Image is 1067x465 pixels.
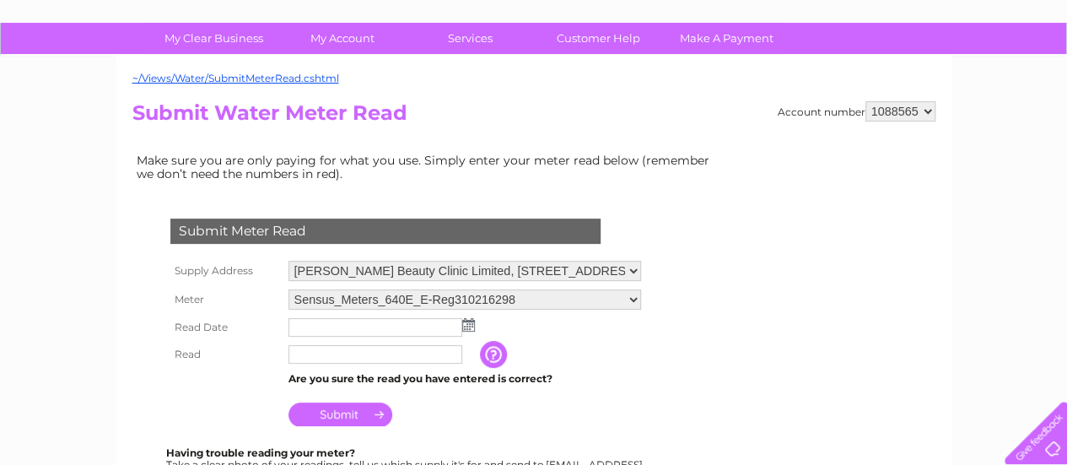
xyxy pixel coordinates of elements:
[136,9,933,82] div: Clear Business is a trading name of Verastar Limited (registered in [GEOGRAPHIC_DATA] No. 3667643...
[132,101,935,133] h2: Submit Water Meter Read
[37,44,123,95] img: logo.png
[1011,72,1051,84] a: Log out
[132,72,339,84] a: ~/Views/Water/SubmitMeterRead.cshtml
[132,149,723,185] td: Make sure you are only paying for what you use. Simply enter your meter read below (remember we d...
[288,403,392,426] input: Submit
[529,23,668,54] a: Customer Help
[166,285,284,314] th: Meter
[284,368,645,390] td: Are you sure the read you have entered is correct?
[144,23,283,54] a: My Clear Business
[170,219,601,244] div: Submit Meter Read
[812,72,849,84] a: Energy
[770,72,802,84] a: Water
[166,314,284,341] th: Read Date
[860,72,910,84] a: Telecoms
[166,341,284,368] th: Read
[920,72,945,84] a: Blog
[480,341,510,368] input: Information
[955,72,996,84] a: Contact
[166,446,355,459] b: Having trouble reading your meter?
[462,318,475,332] img: ...
[778,101,935,122] div: Account number
[401,23,540,54] a: Services
[749,8,865,30] a: 0333 014 3131
[166,257,284,285] th: Supply Address
[272,23,412,54] a: My Account
[657,23,796,54] a: Make A Payment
